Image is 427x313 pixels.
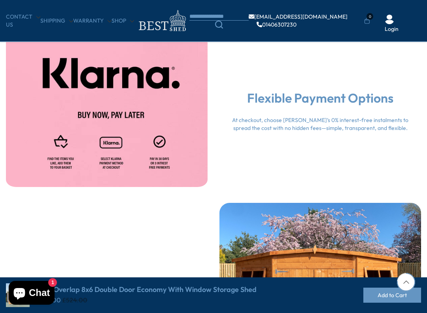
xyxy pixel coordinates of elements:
a: 0 [364,17,370,25]
a: Shop [111,17,134,25]
img: cms-image [6,35,208,187]
img: User Icon [385,15,394,24]
h2: Flexible Payment Options [231,90,409,107]
del: £524.00 [62,296,87,304]
img: logo [134,8,189,34]
a: [EMAIL_ADDRESS][DOMAIN_NAME] [249,14,348,19]
a: Shipping [40,17,73,25]
a: Login [385,25,399,33]
inbox-online-store-chat: Shopify online store chat [6,281,57,307]
img: Shire [6,283,30,307]
a: Search [189,21,249,29]
button: Add to Cart [363,288,421,303]
span: 0 [367,13,373,20]
a: 01406307230 [257,22,297,27]
a: Warranty [73,17,111,25]
a: CONTACT US [6,13,40,29]
h4: Shire Overlap 8x6 Double Door Economy With Window Storage Shed [36,286,257,294]
div: At checkout, choose [PERSON_NAME]’s 0% interest-free instalments to spread the cost with no hidde... [231,116,409,132]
